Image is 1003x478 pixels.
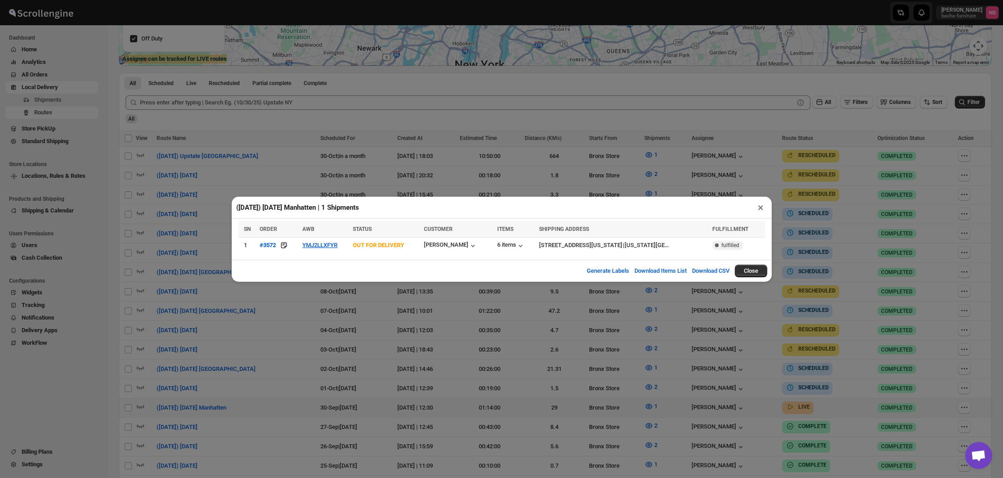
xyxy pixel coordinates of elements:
div: #3572 [260,242,276,248]
div: [US_STATE][GEOGRAPHIC_DATA] [625,241,672,250]
span: CUSTOMER [424,226,453,232]
button: 6 items [497,241,525,250]
button: Close [735,265,767,277]
span: FULFILLMENT [712,226,748,232]
span: fulfilled [721,242,739,249]
span: SHIPPING ADDRESS [539,226,589,232]
button: YMJ2LLXFYR [302,242,337,248]
span: STATUS [353,226,372,232]
button: × [754,201,767,214]
button: Generate Labels [581,262,634,280]
div: | [539,241,707,250]
span: AWB [302,226,315,232]
div: [STREET_ADDRESS][US_STATE] [539,241,622,250]
span: ITEMS [497,226,513,232]
span: ORDER [260,226,277,232]
button: Download Items List [629,262,692,280]
button: #3572 [260,241,276,250]
button: Download CSV [687,262,735,280]
span: OUT FOR DELIVERY [353,242,404,248]
td: 1 [238,237,257,253]
button: [PERSON_NAME] [424,241,477,250]
h2: ([DATE]) [DATE] Manhatten | 1 Shipments [236,203,359,212]
div: Open chat [965,442,992,469]
span: SN [244,226,251,232]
